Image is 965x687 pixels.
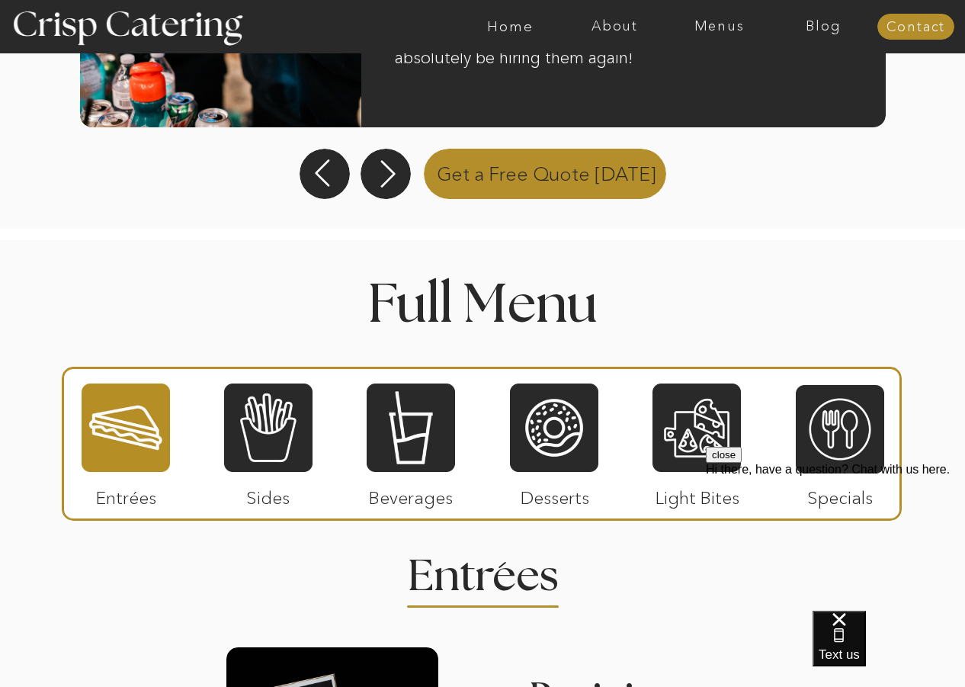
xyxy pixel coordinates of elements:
a: Contact [877,20,954,35]
iframe: podium webchat widget bubble [813,611,965,687]
a: About [563,19,667,34]
a: Blog [771,19,876,34]
p: Sides [217,472,319,516]
h2: Entrees [408,555,557,585]
a: Menus [667,19,771,34]
h1: Full Menu [271,279,694,324]
p: Light Bites [646,472,748,516]
p: Entrées [75,472,177,516]
a: Get a Free Quote [DATE] [418,146,675,199]
p: Beverages [360,472,461,516]
p: Desserts [504,472,605,516]
a: Home [458,19,563,34]
iframe: podium webchat widget prompt [706,447,965,630]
